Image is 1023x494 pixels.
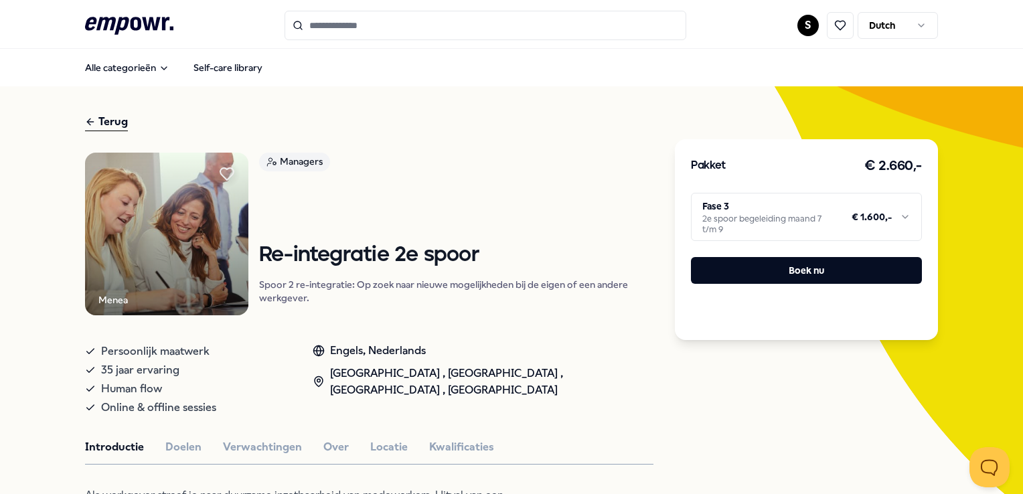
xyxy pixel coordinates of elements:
[864,155,922,177] h3: € 2.660,-
[691,257,921,284] button: Boek nu
[85,153,248,316] img: Product Image
[259,278,653,305] p: Spoor 2 re-integratie: Op zoek naar nieuwe mogelijkheden bij de eigen of een andere werkgever.
[85,113,128,131] div: Terug
[101,361,179,380] span: 35 jaar ervaring
[370,438,408,456] button: Locatie
[101,380,162,398] span: Human flow
[101,398,216,417] span: Online & offline sessies
[85,438,144,456] button: Introductie
[101,342,210,361] span: Persoonlijk maatwerk
[691,157,726,175] h3: Pakket
[313,365,653,399] div: [GEOGRAPHIC_DATA] , [GEOGRAPHIC_DATA] , [GEOGRAPHIC_DATA] , [GEOGRAPHIC_DATA]
[969,447,1010,487] iframe: Help Scout Beacon - Open
[323,438,349,456] button: Over
[259,244,653,267] h1: Re-integratie 2e spoor
[797,15,819,36] button: S
[223,438,302,456] button: Verwachtingen
[98,293,128,307] div: Menea
[259,153,330,171] div: Managers
[285,11,686,40] input: Search for products, categories or subcategories
[74,54,180,81] button: Alle categorieën
[259,153,653,176] a: Managers
[429,438,494,456] button: Kwalificaties
[74,54,273,81] nav: Main
[183,54,273,81] a: Self-care library
[313,342,653,359] div: Engels, Nederlands
[165,438,202,456] button: Doelen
